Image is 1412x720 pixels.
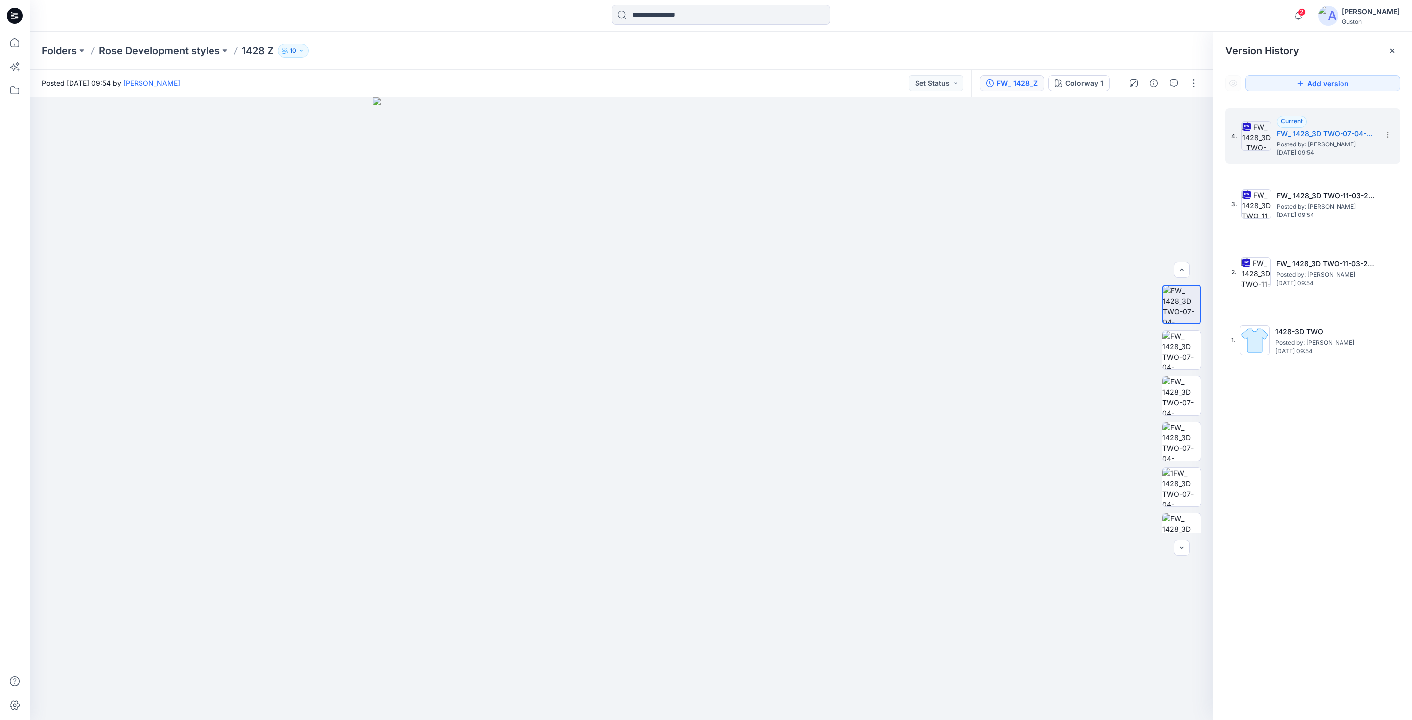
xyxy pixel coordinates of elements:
[1231,132,1237,141] span: 4.
[1162,513,1201,552] img: FW_ 1428_3D TWO-07-04-2025_BLOCK_Back
[1225,75,1241,91] button: Show Hidden Versions
[1276,258,1376,270] h5: FW_ 1428_3D TWO-11-03-2025
[1275,348,1375,355] span: [DATE] 09:54
[1277,140,1376,149] span: Posted by: Tharindu Lakmal Perera
[42,44,77,58] a: Folders
[1318,6,1338,26] img: avatar
[1276,280,1376,287] span: [DATE] 09:54
[1162,331,1201,369] img: FW_ 1428_3D TWO-07-04-2025_BLOCK_Back
[1241,257,1271,287] img: FW_ 1428_3D TWO-11-03-2025
[123,79,180,87] a: [PERSON_NAME]
[1277,149,1376,156] span: [DATE] 09:54
[99,44,220,58] a: Rose Development styles
[1163,286,1200,323] img: FW_ 1428_3D TWO-07-04-2025_BLOCK_Front
[1065,78,1103,89] div: Colorway 1
[1277,190,1376,202] h5: FW_ 1428_3D TWO-11-03-2025
[1146,75,1162,91] button: Details
[1231,336,1236,345] span: 1.
[42,78,180,88] span: Posted [DATE] 09:54 by
[1048,75,1110,91] button: Colorway 1
[1245,75,1400,91] button: Add version
[1231,268,1237,277] span: 2.
[1277,128,1376,140] h5: FW_ 1428_3D TWO-07-04-2025
[1342,18,1400,25] div: Guston
[242,44,274,58] p: 1428 Z
[1277,202,1376,212] span: Posted by: Tharindu Lakmal Perera
[1240,325,1270,355] img: 1428-3D TWO
[278,44,309,58] button: 10
[373,97,871,720] img: eyJhbGciOiJIUzI1NiIsImtpZCI6IjAiLCJzbHQiOiJzZXMiLCJ0eXAiOiJKV1QifQ.eyJkYXRhIjp7InR5cGUiOiJzdG9yYW...
[1298,8,1306,16] span: 2
[1162,468,1201,506] img: 1FW_ 1428_3D TWO-07-04-2025_BLOCK_Front
[1388,47,1396,55] button: Close
[980,75,1044,91] button: FW_ 1428_Z
[1276,270,1376,280] span: Posted by: Tharindu Lakmal Perera
[1231,200,1237,209] span: 3.
[1162,422,1201,461] img: FW_ 1428_3D TWO-07-04-2025_BLOCK_Right
[1162,376,1201,415] img: FW_ 1428_3D TWO-07-04-2025_BLOCK_Left
[1241,189,1271,219] img: FW_ 1428_3D TWO-11-03-2025
[1275,338,1375,348] span: Posted by: Tharindu Lakmal Perera
[1241,121,1271,151] img: FW_ 1428_3D TWO-07-04-2025
[997,78,1038,89] div: FW_ 1428_Z
[1281,117,1303,125] span: Current
[1342,6,1400,18] div: [PERSON_NAME]
[1277,212,1376,218] span: [DATE] 09:54
[290,45,296,56] p: 10
[1275,326,1375,338] h5: 1428-3D TWO
[1225,45,1299,57] span: Version History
